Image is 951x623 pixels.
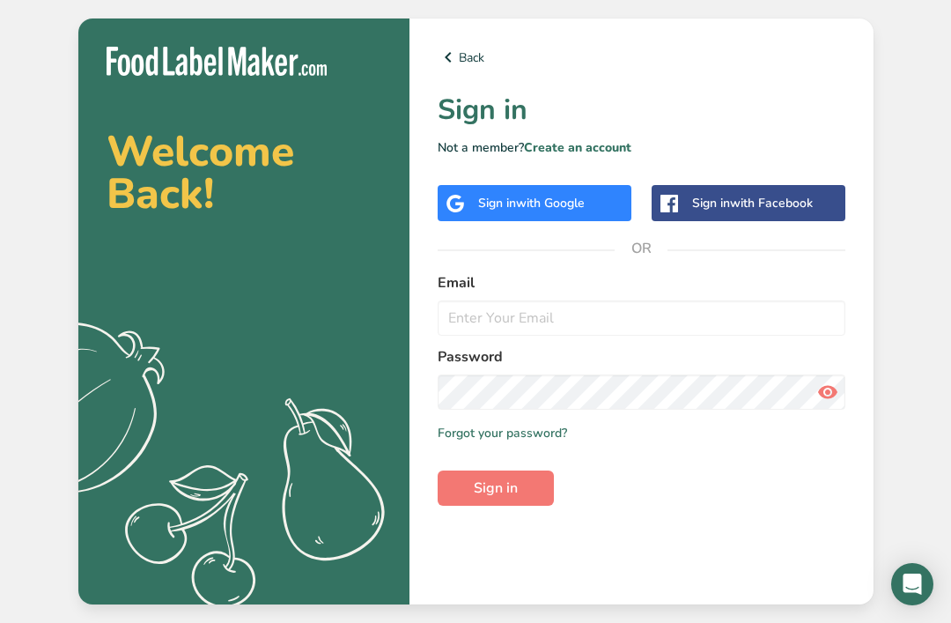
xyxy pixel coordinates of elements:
[438,138,845,157] p: Not a member?
[438,300,845,336] input: Enter Your Email
[730,195,813,211] span: with Facebook
[524,139,631,156] a: Create an account
[107,130,381,215] h2: Welcome Back!
[516,195,585,211] span: with Google
[615,222,667,275] span: OR
[438,346,845,367] label: Password
[692,194,813,212] div: Sign in
[474,478,518,499] span: Sign in
[438,272,845,293] label: Email
[438,424,567,442] a: Forgot your password?
[478,194,585,212] div: Sign in
[891,563,933,605] div: Open Intercom Messenger
[107,47,327,76] img: Food Label Maker
[438,47,845,68] a: Back
[438,89,845,131] h1: Sign in
[438,471,554,506] button: Sign in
